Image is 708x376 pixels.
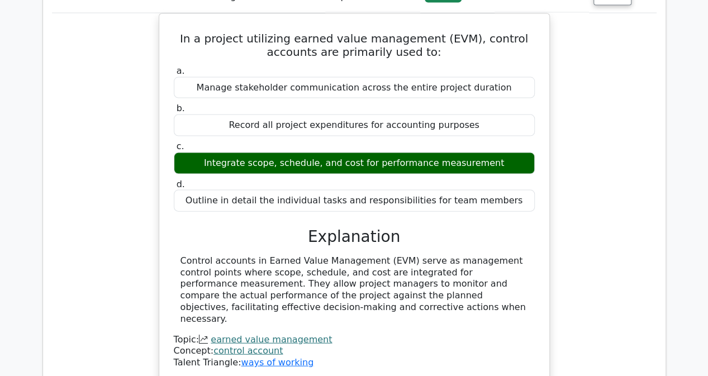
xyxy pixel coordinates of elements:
[174,334,535,369] div: Talent Triangle:
[174,153,535,174] div: Integrate scope, schedule, and cost for performance measurement
[180,227,528,246] h3: Explanation
[180,255,528,325] div: Control accounts in Earned Value Management (EVM) serve as management control points where scope,...
[174,115,535,136] div: Record all project expenditures for accounting purposes
[174,334,535,346] div: Topic:
[241,357,313,368] a: ways of working
[211,334,332,345] a: earned value management
[174,345,535,357] div: Concept:
[177,179,185,189] span: d.
[173,32,536,59] h5: In a project utilizing earned value management (EVM), control accounts are primarily used to:
[177,141,184,151] span: c.
[177,65,185,76] span: a.
[213,345,283,356] a: control account
[177,103,185,113] span: b.
[174,77,535,99] div: Manage stakeholder communication across the entire project duration
[174,190,535,212] div: Outline in detail the individual tasks and responsibilities for team members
